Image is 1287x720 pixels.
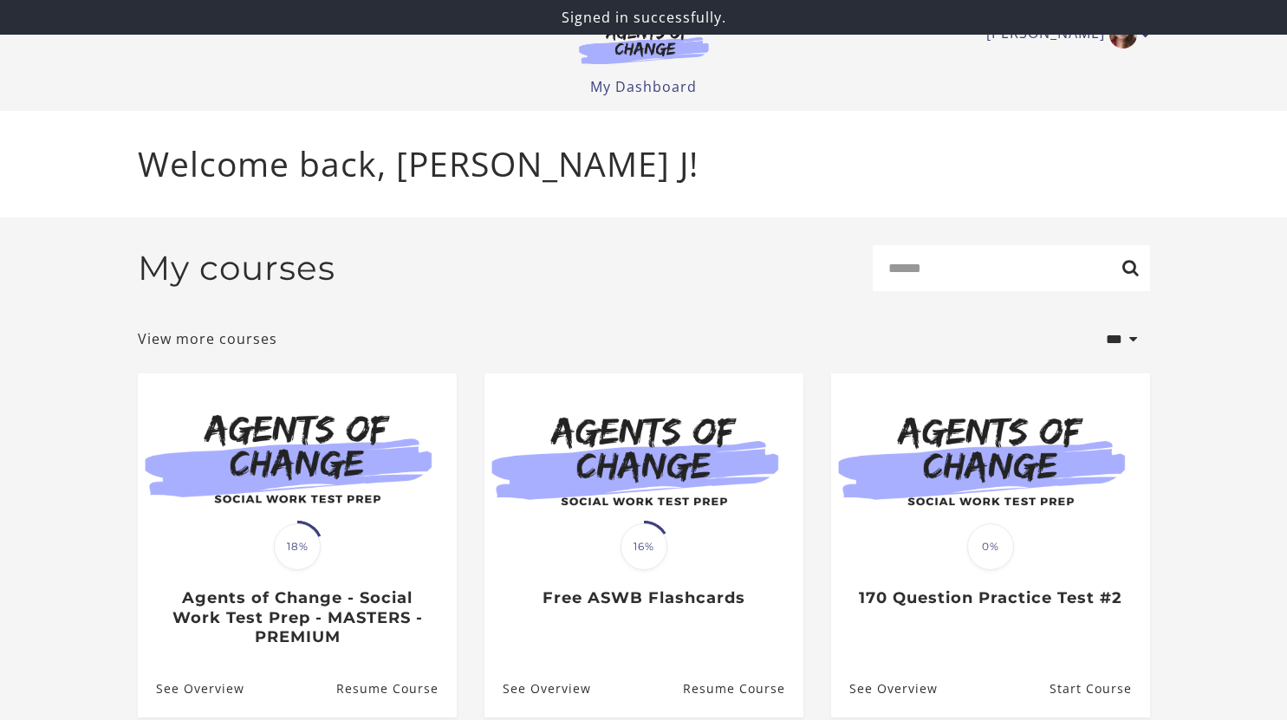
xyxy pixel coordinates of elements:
[274,523,321,570] span: 18%
[1049,660,1149,717] a: 170 Question Practice Test #2: Resume Course
[7,7,1280,28] p: Signed in successfully.
[503,588,784,608] h3: Free ASWB Flashcards
[156,588,438,647] h3: Agents of Change - Social Work Test Prep - MASTERS - PREMIUM
[682,660,803,717] a: Free ASWB Flashcards: Resume Course
[849,588,1131,608] h3: 170 Question Practice Test #2
[138,328,277,349] a: View more courses
[986,21,1141,49] a: Toggle menu
[967,523,1014,570] span: 0%
[831,660,938,717] a: 170 Question Practice Test #2: See Overview
[590,77,697,96] a: My Dashboard
[621,523,667,570] span: 16%
[561,24,727,64] img: Agents of Change Logo
[138,660,244,717] a: Agents of Change - Social Work Test Prep - MASTERS - PREMIUM: See Overview
[335,660,456,717] a: Agents of Change - Social Work Test Prep - MASTERS - PREMIUM: Resume Course
[138,248,335,289] h2: My courses
[484,660,591,717] a: Free ASWB Flashcards: See Overview
[138,139,1150,190] p: Welcome back, [PERSON_NAME] J!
